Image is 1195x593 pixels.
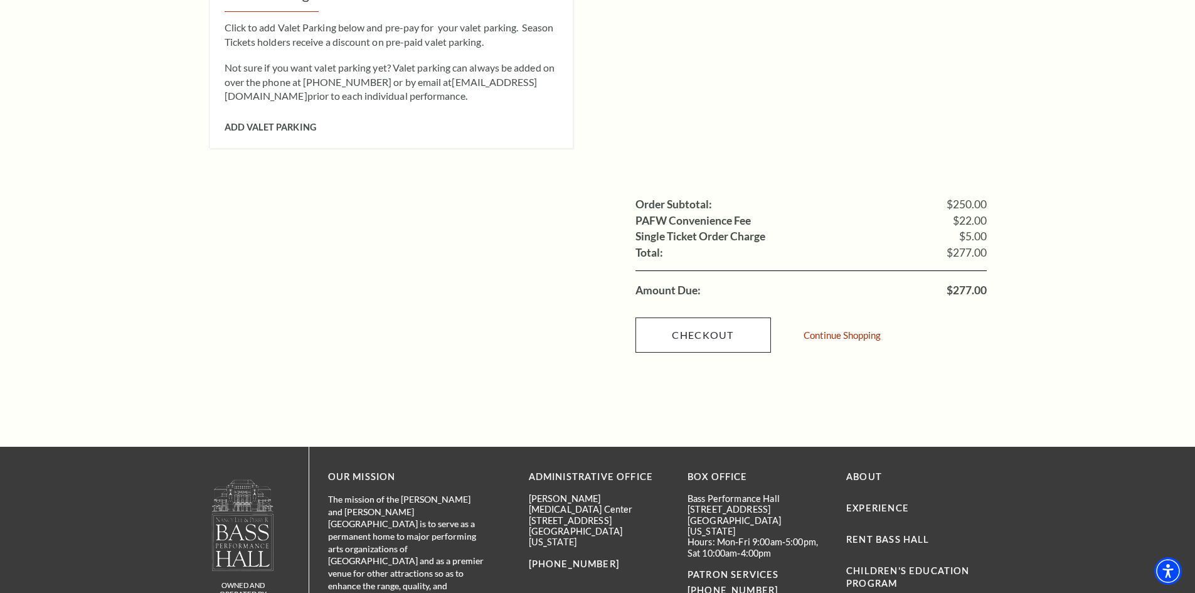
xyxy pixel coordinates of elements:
p: Bass Performance Hall [688,493,827,504]
span: $5.00 [959,231,987,242]
a: Checkout [635,318,771,353]
p: [PHONE_NUMBER] [529,557,669,572]
a: Continue Shopping [804,331,881,340]
p: Hours: Mon-Fri 9:00am-5:00pm, Sat 10:00am-4:00pm [688,537,827,558]
a: About [846,471,882,482]
div: Accessibility Menu [1154,557,1182,585]
p: [STREET_ADDRESS] [529,515,669,526]
p: Not sure if you want valet parking yet? Valet parking can always be added on over the phone at [P... [225,61,558,103]
span: $22.00 [953,215,987,227]
span: $250.00 [947,199,987,210]
p: OUR MISSION [328,469,485,485]
span: $277.00 [947,285,987,296]
p: [STREET_ADDRESS] [688,504,827,515]
img: owned and operated by Performing Arts Fort Worth, A NOT-FOR-PROFIT 501(C)3 ORGANIZATION [211,479,275,571]
p: BOX OFFICE [688,469,827,485]
a: Experience [846,503,909,513]
p: [GEOGRAPHIC_DATA][US_STATE] [688,515,827,537]
label: PAFW Convenience Fee [635,215,751,227]
span: Add Valet Parking [225,122,316,132]
label: Amount Due: [635,285,701,296]
p: Click to add Valet Parking below and pre-pay for your valet parking. Season Tickets holders recei... [225,21,558,49]
label: Total: [635,247,663,259]
label: Single Ticket Order Charge [635,231,765,242]
p: [PERSON_NAME][MEDICAL_DATA] Center [529,493,669,515]
a: Rent Bass Hall [846,534,929,545]
p: Administrative Office [529,469,669,485]
label: Order Subtotal: [635,199,712,210]
p: [GEOGRAPHIC_DATA][US_STATE] [529,526,669,548]
span: $277.00 [947,247,987,259]
a: Children's Education Program [846,565,969,589]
